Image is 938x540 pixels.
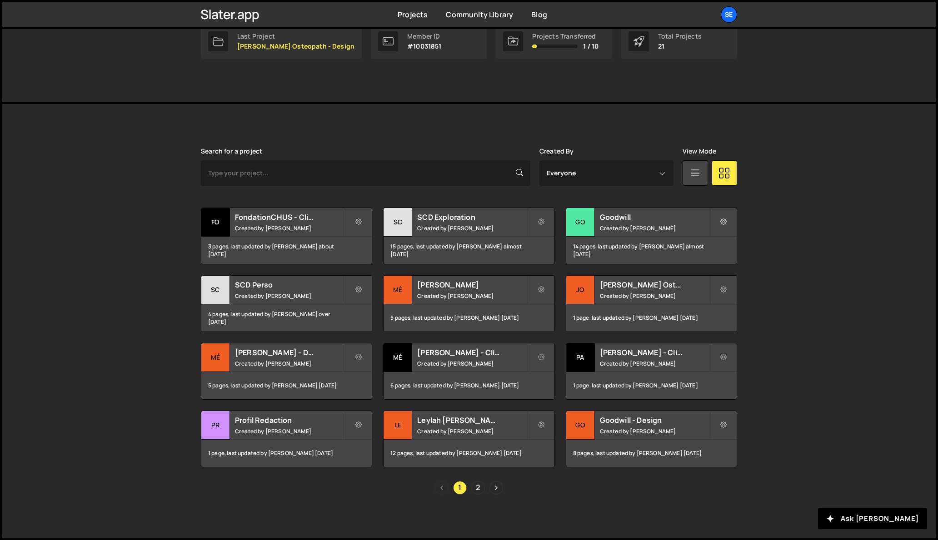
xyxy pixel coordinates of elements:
[600,415,709,425] h2: Goodwill - Design
[235,224,344,232] small: Created by [PERSON_NAME]
[383,343,554,400] a: Mé [PERSON_NAME] - Client Created by [PERSON_NAME] 6 pages, last updated by [PERSON_NAME] [DATE]
[417,212,527,222] h2: SCD Exploration
[566,275,737,332] a: Jo [PERSON_NAME] Osteopath - Design Created by [PERSON_NAME] 1 page, last updated by [PERSON_NAME...
[417,280,527,290] h2: [PERSON_NAME]
[201,148,262,155] label: Search for a project
[531,10,547,20] a: Blog
[566,372,737,399] div: 1 page, last updated by [PERSON_NAME] [DATE]
[235,427,344,435] small: Created by [PERSON_NAME]
[417,347,527,357] h2: [PERSON_NAME] - Client
[566,343,737,400] a: Pa [PERSON_NAME] - Client Created by [PERSON_NAME] 1 page, last updated by [PERSON_NAME] [DATE]
[383,208,554,264] a: SC SCD Exploration Created by [PERSON_NAME] 15 pages, last updated by [PERSON_NAME] almost [DATE]
[201,372,372,399] div: 5 pages, last updated by [PERSON_NAME] [DATE]
[384,372,554,399] div: 6 pages, last updated by [PERSON_NAME] [DATE]
[383,275,554,332] a: Mé [PERSON_NAME] Created by [PERSON_NAME] 5 pages, last updated by [PERSON_NAME] [DATE]
[417,427,527,435] small: Created by [PERSON_NAME]
[384,440,554,467] div: 12 pages, last updated by [PERSON_NAME] [DATE]
[566,440,737,467] div: 8 pages, last updated by [PERSON_NAME] [DATE]
[384,208,412,237] div: SC
[201,160,530,186] input: Type your project...
[600,224,709,232] small: Created by [PERSON_NAME]
[600,292,709,300] small: Created by [PERSON_NAME]
[384,237,554,264] div: 15 pages, last updated by [PERSON_NAME] almost [DATE]
[201,275,372,332] a: SC SCD Perso Created by [PERSON_NAME] 4 pages, last updated by [PERSON_NAME] over [DATE]
[683,148,716,155] label: View Mode
[600,212,709,222] h2: Goodwill
[407,43,441,50] p: #10031851
[201,304,372,332] div: 4 pages, last updated by [PERSON_NAME] over [DATE]
[384,276,412,304] div: Mé
[566,276,595,304] div: Jo
[235,360,344,367] small: Created by [PERSON_NAME]
[235,212,344,222] h2: FondationCHUS - Client
[600,280,709,290] h2: [PERSON_NAME] Osteopath - Design
[237,43,354,50] p: [PERSON_NAME] Osteopath - Design
[566,237,737,264] div: 14 pages, last updated by [PERSON_NAME] almost [DATE]
[489,481,503,495] a: Next page
[235,415,344,425] h2: Profil Redaction
[235,347,344,357] h2: [PERSON_NAME] - Design
[201,411,372,467] a: Pr Profil Redaction Created by [PERSON_NAME] 1 page, last updated by [PERSON_NAME] [DATE]
[201,237,372,264] div: 3 pages, last updated by [PERSON_NAME] about [DATE]
[532,33,599,40] div: Projects Transferred
[407,33,441,40] div: Member ID
[600,427,709,435] small: Created by [PERSON_NAME]
[600,347,709,357] h2: [PERSON_NAME] - Client
[417,224,527,232] small: Created by [PERSON_NAME]
[566,208,595,237] div: Go
[201,481,737,495] div: Pagination
[383,411,554,467] a: Le Leylah [PERSON_NAME] Foundation - Design Created by [PERSON_NAME] 12 pages, last updated by [P...
[471,481,485,495] a: Page 2
[235,280,344,290] h2: SCD Perso
[398,10,428,20] a: Projects
[237,33,354,40] div: Last Project
[201,343,230,372] div: Mé
[201,276,230,304] div: SC
[417,360,527,367] small: Created by [PERSON_NAME]
[583,43,599,50] span: 1 / 10
[417,292,527,300] small: Created by [PERSON_NAME]
[721,6,737,23] a: Se
[201,411,230,440] div: Pr
[566,411,737,467] a: Go Goodwill - Design Created by [PERSON_NAME] 8 pages, last updated by [PERSON_NAME] [DATE]
[201,343,372,400] a: Mé [PERSON_NAME] - Design Created by [PERSON_NAME] 5 pages, last updated by [PERSON_NAME] [DATE]
[566,343,595,372] div: Pa
[658,43,702,50] p: 21
[235,292,344,300] small: Created by [PERSON_NAME]
[384,304,554,332] div: 5 pages, last updated by [PERSON_NAME] [DATE]
[384,343,412,372] div: Mé
[417,415,527,425] h2: Leylah [PERSON_NAME] Foundation - Design
[446,10,513,20] a: Community Library
[566,208,737,264] a: Go Goodwill Created by [PERSON_NAME] 14 pages, last updated by [PERSON_NAME] almost [DATE]
[566,411,595,440] div: Go
[566,304,737,332] div: 1 page, last updated by [PERSON_NAME] [DATE]
[658,33,702,40] div: Total Projects
[384,411,412,440] div: Le
[201,24,362,59] a: Last Project [PERSON_NAME] Osteopath - Design
[201,208,372,264] a: Fo FondationCHUS - Client Created by [PERSON_NAME] 3 pages, last updated by [PERSON_NAME] about [...
[201,208,230,237] div: Fo
[600,360,709,367] small: Created by [PERSON_NAME]
[539,148,574,155] label: Created By
[818,508,927,529] button: Ask [PERSON_NAME]
[201,440,372,467] div: 1 page, last updated by [PERSON_NAME] [DATE]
